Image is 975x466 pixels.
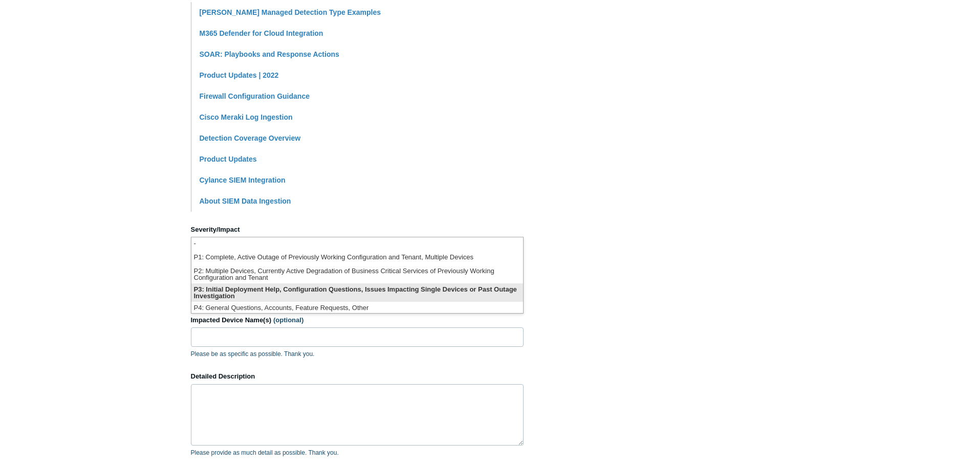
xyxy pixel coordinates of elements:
li: - [191,237,523,251]
a: Firewall Configuration Guidance [200,92,310,100]
label: Detailed Description [191,371,524,382]
p: Please provide as much detail as possible. Thank you. [191,448,524,457]
a: SOAR: Playbooks and Response Actions [200,50,339,58]
a: Product Updates | 2022 [200,71,279,79]
a: Product Updates [200,155,257,163]
li: P4: General Questions, Accounts, Feature Requests, Other [191,302,523,316]
a: [PERSON_NAME] Managed Detection Type Examples [200,8,381,16]
a: About SIEM Data Ingestion [200,197,291,205]
a: M365 Defender for Cloud Integration [200,29,323,37]
a: Cylance SIEM Integration [200,176,286,184]
li: P2: Multiple Devices, Currently Active Degradation of Business Critical Services of Previously Wo... [191,265,523,283]
a: Detection Coverage Overview [200,134,301,142]
span: (optional) [273,316,304,324]
li: P3: Initial Deployment Help, Configuration Questions, Issues Impacting Single Devices or Past Out... [191,283,523,302]
label: Impacted Device Name(s) [191,315,524,325]
li: P1: Complete, Active Outage of Previously Working Configuration and Tenant, Multiple Devices [191,251,523,265]
label: Severity/Impact [191,225,524,235]
p: Please be as specific as possible. Thank you. [191,349,524,359]
a: Cisco Meraki Log Ingestion [200,113,293,121]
